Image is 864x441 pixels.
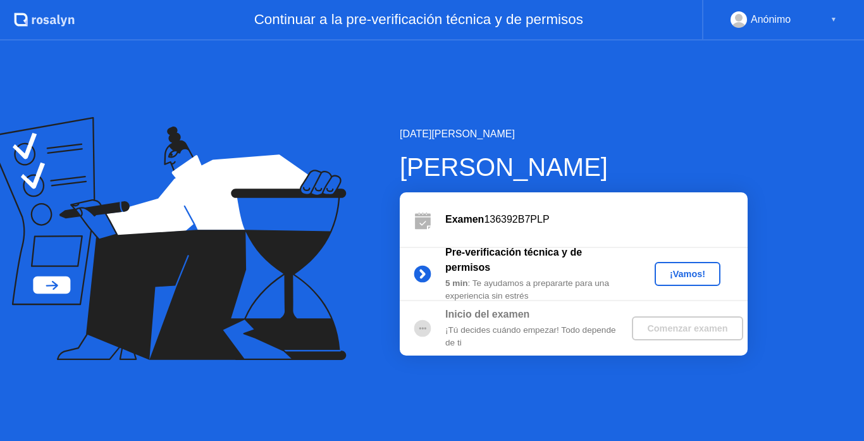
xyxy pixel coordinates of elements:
div: [PERSON_NAME] [400,148,748,186]
b: Pre-verificación técnica y de permisos [445,247,582,273]
div: ¡Tú decides cuándo empezar! Todo depende de ti [445,324,627,350]
div: Anónimo [751,11,791,28]
div: Comenzar examen [637,323,737,333]
div: : Te ayudamos a prepararte para una experiencia sin estrés [445,277,627,303]
div: ▼ [830,11,837,28]
b: 5 min [445,278,468,288]
b: Examen [445,214,484,225]
div: ¡Vamos! [660,269,715,279]
button: Comenzar examen [632,316,743,340]
div: [DATE][PERSON_NAME] [400,127,748,142]
b: Inicio del examen [445,309,529,320]
div: 136392B7PLP [445,212,748,227]
button: ¡Vamos! [655,262,720,286]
